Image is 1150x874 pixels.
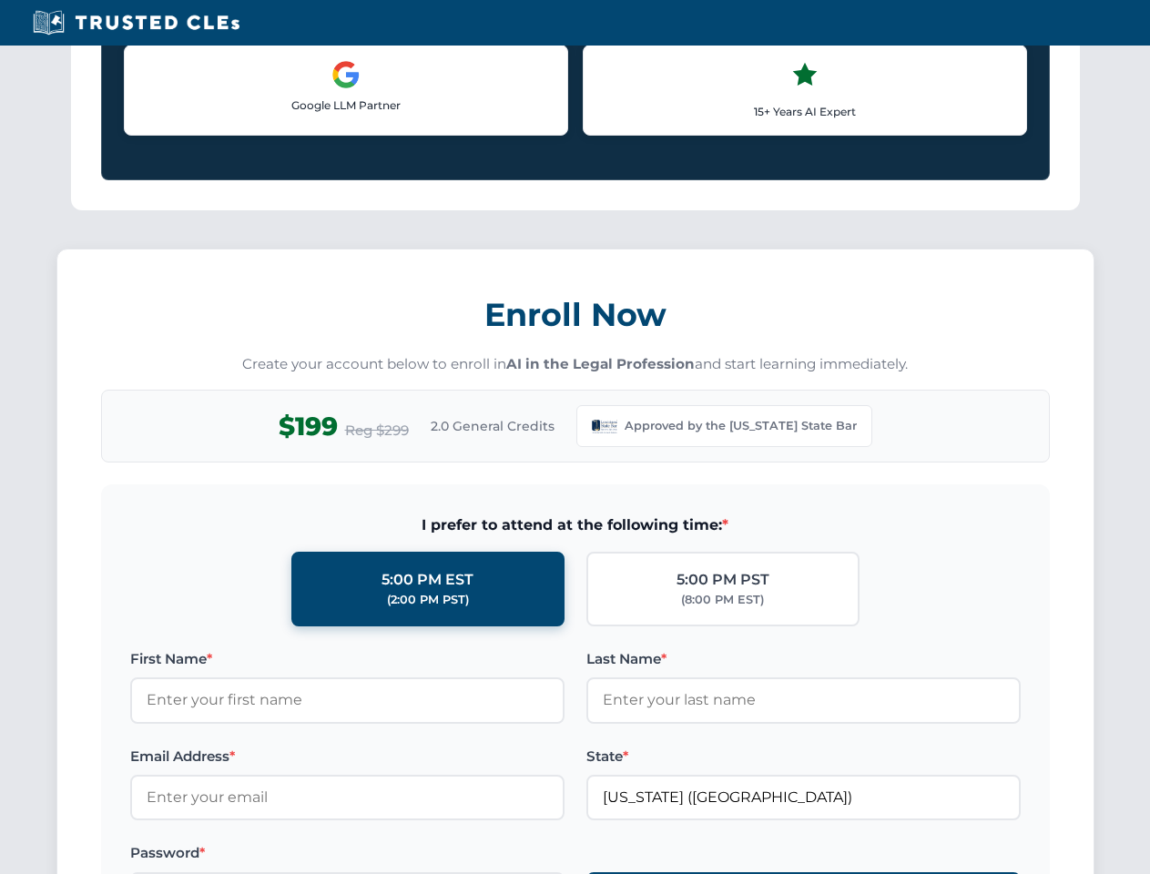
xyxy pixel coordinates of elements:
img: Google [331,60,361,89]
span: $199 [279,406,338,447]
div: 5:00 PM PST [677,568,769,592]
p: Create your account below to enroll in and start learning immediately. [101,354,1050,375]
div: 5:00 PM EST [382,568,473,592]
span: I prefer to attend at the following time: [130,513,1021,537]
label: Last Name [586,648,1021,670]
strong: AI in the Legal Profession [506,355,695,372]
img: Trusted CLEs [27,9,245,36]
input: Enter your email [130,775,565,820]
input: Enter your first name [130,677,565,723]
input: Enter your last name [586,677,1021,723]
span: 2.0 General Credits [431,416,555,436]
label: State [586,746,1021,767]
p: Google LLM Partner [139,97,553,114]
div: (8:00 PM EST) [681,591,764,609]
label: First Name [130,648,565,670]
p: 15+ Years AI Expert [598,103,1012,120]
div: (2:00 PM PST) [387,591,469,609]
img: Louisiana State Bar [592,413,617,439]
label: Email Address [130,746,565,767]
span: Approved by the [US_STATE] State Bar [625,417,857,435]
input: Louisiana (LA) [586,775,1021,820]
h3: Enroll Now [101,286,1050,343]
label: Password [130,842,565,864]
span: Reg $299 [345,420,409,442]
